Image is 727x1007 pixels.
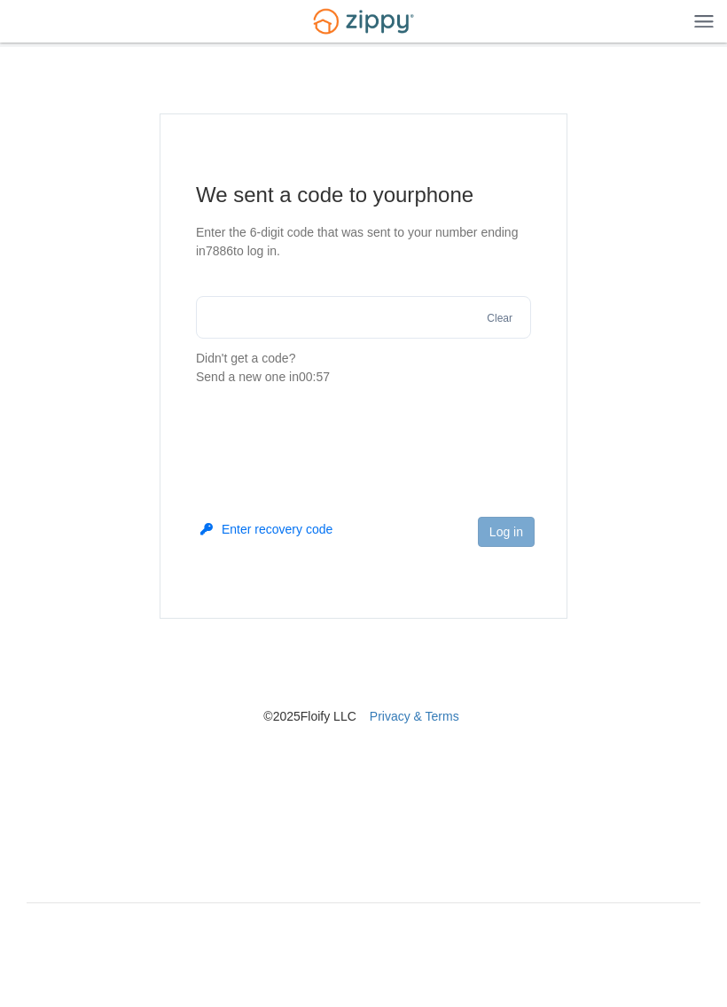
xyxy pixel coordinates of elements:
img: Mobile Dropdown Menu [694,14,714,27]
img: Logo [302,1,425,43]
div: Send a new one in 00:57 [196,368,531,386]
p: Didn't get a code? [196,349,531,386]
h1: We sent a code to your phone [196,181,531,209]
button: Clear [481,310,518,327]
button: Log in [478,517,535,547]
a: Privacy & Terms [370,709,459,723]
button: Enter recovery code [200,520,332,538]
nav: © 2025 Floify LLC [27,619,700,725]
p: Enter the 6-digit code that was sent to your number ending in 7886 to log in. [196,223,531,261]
